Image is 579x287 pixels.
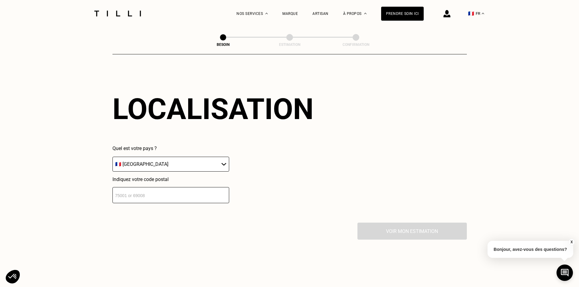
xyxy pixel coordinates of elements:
p: Quel est votre pays ? [112,145,229,151]
img: Menu déroulant [265,13,268,14]
a: Prendre soin ici [381,7,424,21]
div: Confirmation [326,43,386,47]
img: Menu déroulant à propos [364,13,367,14]
div: Localisation [112,92,314,126]
img: icône connexion [443,10,450,17]
a: Artisan [312,12,329,16]
button: X [568,239,574,245]
p: Bonjour, avez-vous des questions? [488,241,573,258]
div: Estimation [259,43,320,47]
img: menu déroulant [482,13,484,14]
a: Marque [282,12,298,16]
div: Besoin [193,43,253,47]
p: Indiquez votre code postal [112,176,229,182]
img: Logo du service de couturière Tilli [92,11,143,16]
span: 🇫🇷 [468,11,474,16]
input: 75001 or 69008 [112,187,229,203]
